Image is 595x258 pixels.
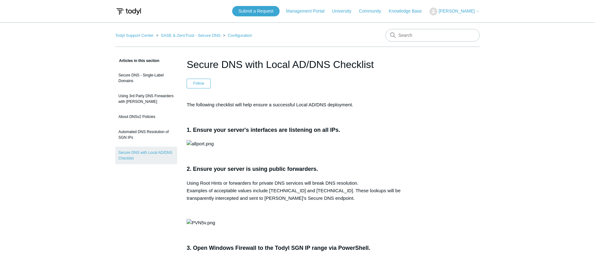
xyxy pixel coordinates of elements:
a: Using 3rd Party DNS Forwarders with [PERSON_NAME] [115,90,177,108]
h3: 3. Open Windows Firewall to the Todyl SGN IP range via PowerShell. [187,244,408,253]
a: Management Portal [286,8,331,14]
h3: 1. Ensure your server's interfaces are listening on all IPs. [187,126,408,135]
li: Todyl Support Center [115,33,155,38]
img: PVN5v.png [187,219,215,227]
a: Secure DNS - Single-Label Domains [115,69,177,87]
a: Automated DNS Resolution of SGN IPs [115,126,177,143]
h1: Secure DNS with Local AD/DNS Checklist [187,57,408,72]
h3: 2. Ensure your server is using public forwarders. [187,165,408,174]
input: Search [385,29,480,42]
a: Configuration [228,33,252,38]
img: allport.png [187,140,214,148]
a: Secure DNS with Local AD/DNS Checklist [115,147,177,164]
a: SASE & ZeroTrust - Secure DNS [161,33,221,38]
a: Submit a Request [232,6,280,16]
img: Todyl Support Center Help Center home page [115,6,142,17]
li: SASE & ZeroTrust - Secure DNS [155,33,222,38]
li: Configuration [222,33,252,38]
span: Articles in this section [115,59,159,63]
span: [PERSON_NAME] [439,8,475,14]
button: [PERSON_NAME] [429,8,480,15]
p: Using Root Hints or forwarders for private DNS services will break DNS resolution. Examples of ac... [187,179,408,202]
a: Community [359,8,388,14]
button: Follow Article [187,79,211,88]
a: Todyl Support Center [115,33,154,38]
a: University [332,8,358,14]
a: About DNSv2 Policies [115,111,177,123]
p: The following checklist will help ensure a successful Local AD/DNS deployment. [187,101,408,109]
a: Knowledge Base [389,8,428,14]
